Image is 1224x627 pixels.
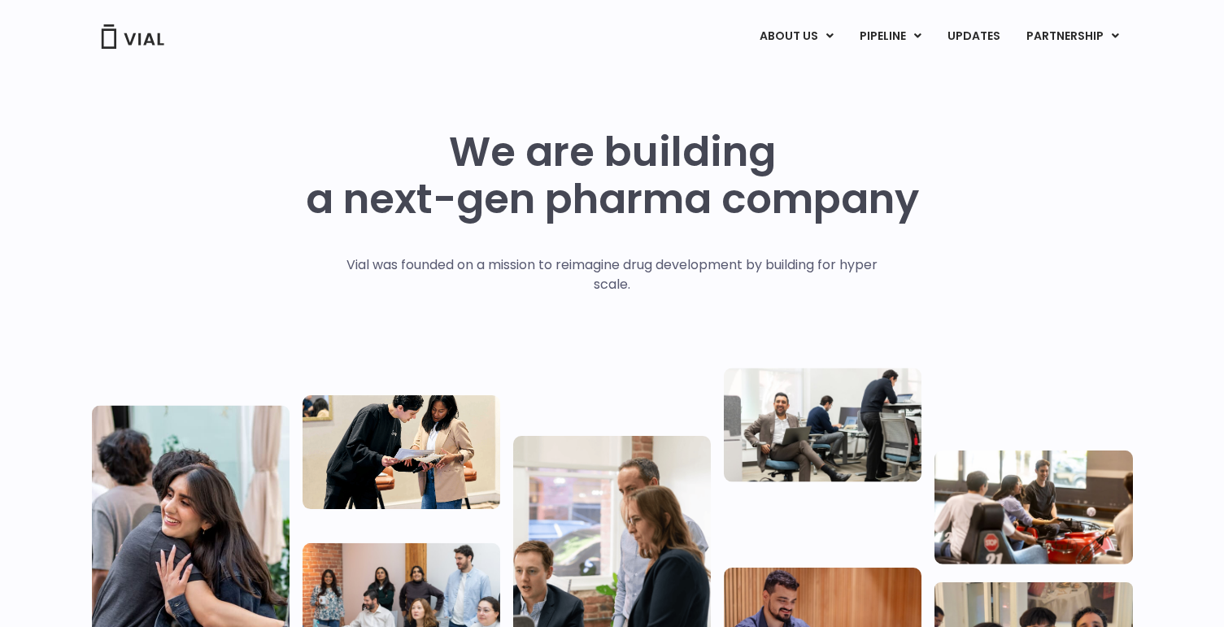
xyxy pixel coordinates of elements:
[724,368,921,481] img: Three people working in an office
[934,23,1013,50] a: UPDATES
[1013,23,1132,50] a: PARTNERSHIPMenu Toggle
[847,23,934,50] a: PIPELINEMenu Toggle
[934,450,1132,564] img: Group of people playing whirlyball
[306,128,919,223] h1: We are building a next-gen pharma company
[303,395,500,509] img: Two people looking at a paper talking.
[329,255,895,294] p: Vial was founded on a mission to reimagine drug development by building for hyper scale.
[100,24,165,49] img: Vial Logo
[747,23,846,50] a: ABOUT USMenu Toggle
